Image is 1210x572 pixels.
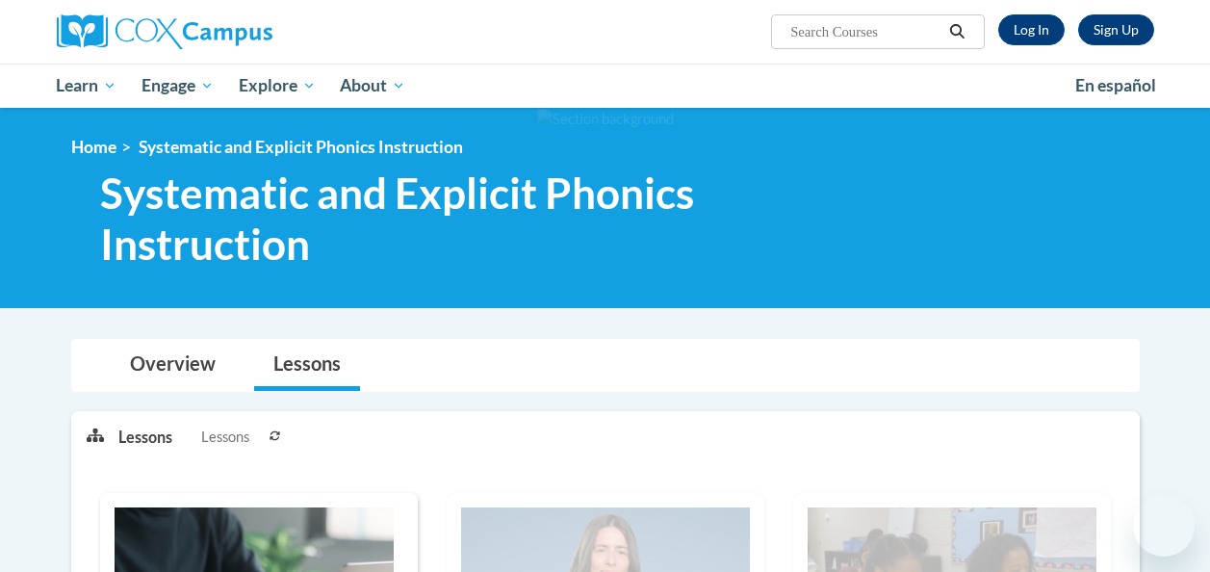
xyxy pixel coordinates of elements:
[226,64,328,108] a: Explore
[142,74,214,97] span: Engage
[111,340,235,391] a: Overview
[1078,14,1154,45] a: Register
[1133,495,1195,557] iframe: Button to launch messaging window
[139,137,463,157] span: Systematic and Explicit Phonics Instruction
[537,109,674,130] img: Section background
[1075,75,1156,95] span: En español
[56,74,116,97] span: Learn
[788,20,942,43] input: Search Courses
[327,64,418,108] a: About
[57,14,403,49] a: Cox Campus
[118,427,172,448] p: Lessons
[340,74,405,97] span: About
[44,64,130,108] a: Learn
[998,14,1065,45] a: Log In
[942,20,971,43] button: Search
[100,168,894,270] span: Systematic and Explicit Phonics Instruction
[57,14,272,49] img: Cox Campus
[201,427,249,448] span: Lessons
[71,137,116,157] a: Home
[1063,65,1169,106] a: En español
[239,74,316,97] span: Explore
[254,340,360,391] a: Lessons
[129,64,226,108] a: Engage
[42,64,1169,108] div: Main menu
